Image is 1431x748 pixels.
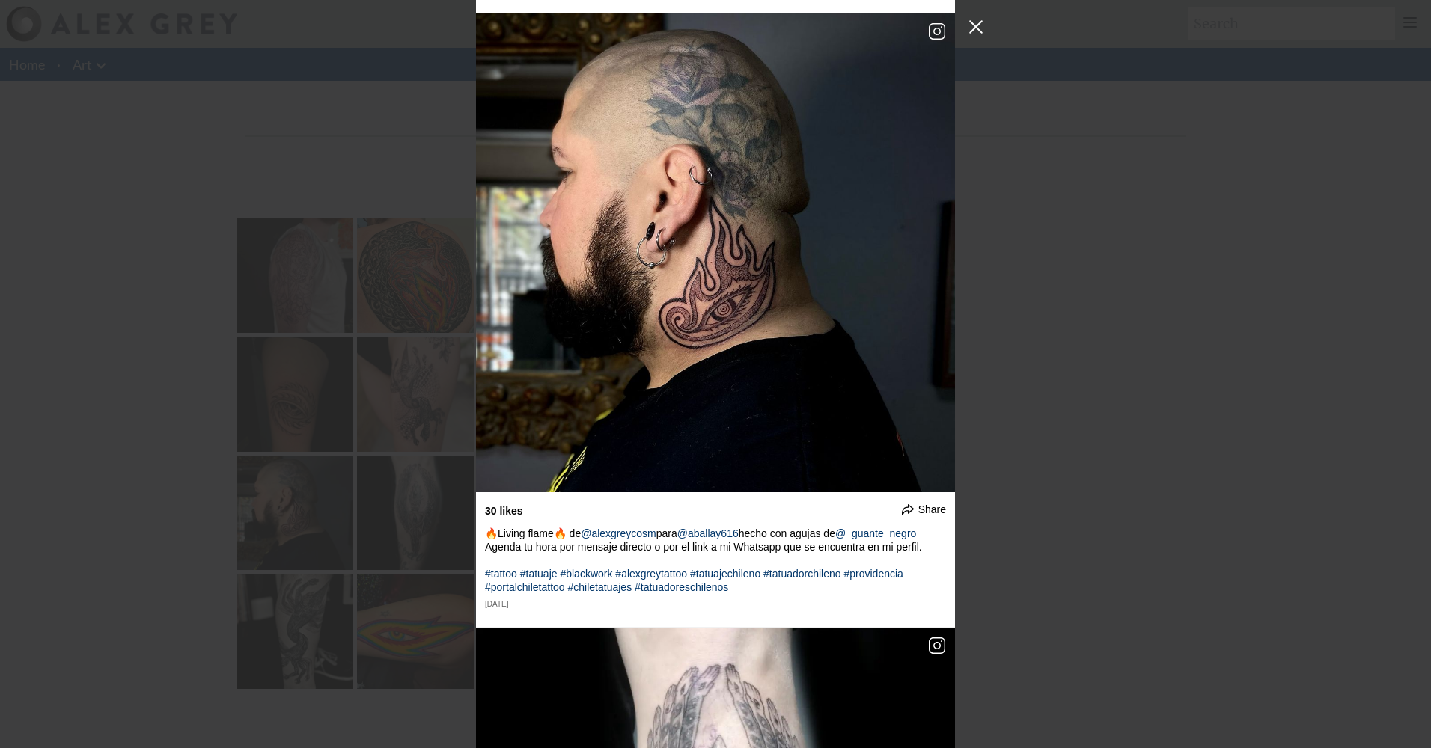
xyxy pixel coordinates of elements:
[635,581,728,593] a: #tatuadoreschilenos
[690,568,760,580] a: #tatuajechileno
[485,568,517,580] a: #tattoo
[843,568,903,580] a: #providencia
[485,600,946,609] div: [DATE]
[520,568,558,580] a: #tatuaje
[964,15,988,39] button: Close Instagram Feed Popup
[677,527,739,539] a: @aballay616
[485,504,523,518] div: 30 likes
[615,568,687,580] a: #alexgreytattoo
[568,581,632,593] a: #chiletatuajes
[918,503,946,516] span: Share
[835,527,916,539] a: @_guante_negro
[581,527,656,539] a: @alexgreycosm
[485,527,946,594] div: 🔥Living flame🔥 de para hecho con agujas de Agenda tu hora por mensaje directo o por el link a mi ...
[560,568,612,580] a: #blackwork
[485,581,565,593] a: #portalchiletattoo
[763,568,841,580] a: #tatuadorchileno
